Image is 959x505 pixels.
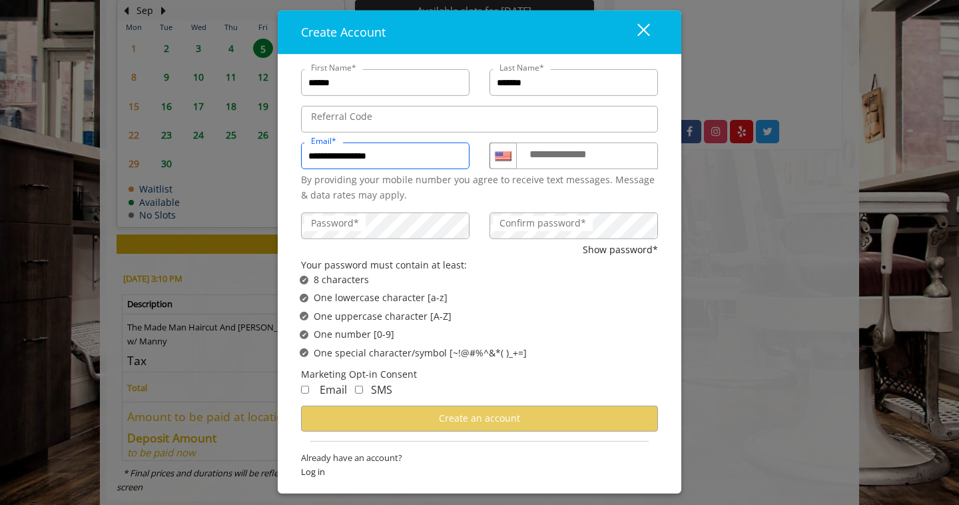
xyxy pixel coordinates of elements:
[493,216,593,231] label: Confirm password*
[301,406,658,432] button: Create an account
[304,61,363,74] label: First Name*
[622,23,649,43] div: close dialog
[314,345,527,360] span: One special character/symbol [~!@#%^&*( )_+=]
[302,329,307,340] span: ✔
[304,109,379,124] label: Referral Code
[301,24,386,40] span: Create Account
[301,386,309,394] input: Receive Marketing Email
[314,290,448,305] span: One lowercase character [a-z]
[314,309,452,324] span: One uppercase character [A-Z]
[301,173,658,203] div: By providing your mobile number you agree to receive text messages. Message & data rates may apply.
[301,367,658,382] div: Marketing Opt-in Consent
[314,327,394,342] span: One number [0-9]
[304,135,343,147] label: Email*
[489,69,658,96] input: Lastname
[493,61,551,74] label: Last Name*
[301,106,658,133] input: ReferralCode
[301,257,658,272] div: Your password must contain at least:
[301,69,470,96] input: FirstName
[302,311,307,322] span: ✔
[302,348,307,358] span: ✔
[302,292,307,303] span: ✔
[355,386,363,394] input: Receive Marketing SMS
[301,143,470,169] input: Email
[301,451,658,465] span: Already have an account?
[371,382,392,397] span: SMS
[314,272,369,287] span: 8 characters
[583,243,658,257] button: Show password*
[489,213,658,239] input: ConfirmPassword
[439,412,520,424] span: Create an account
[301,465,658,479] span: Log in
[613,19,658,46] button: close dialog
[301,213,470,239] input: Password
[320,382,347,397] span: Email
[302,274,307,285] span: ✔
[489,143,516,169] div: Country
[304,216,366,231] label: Password*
